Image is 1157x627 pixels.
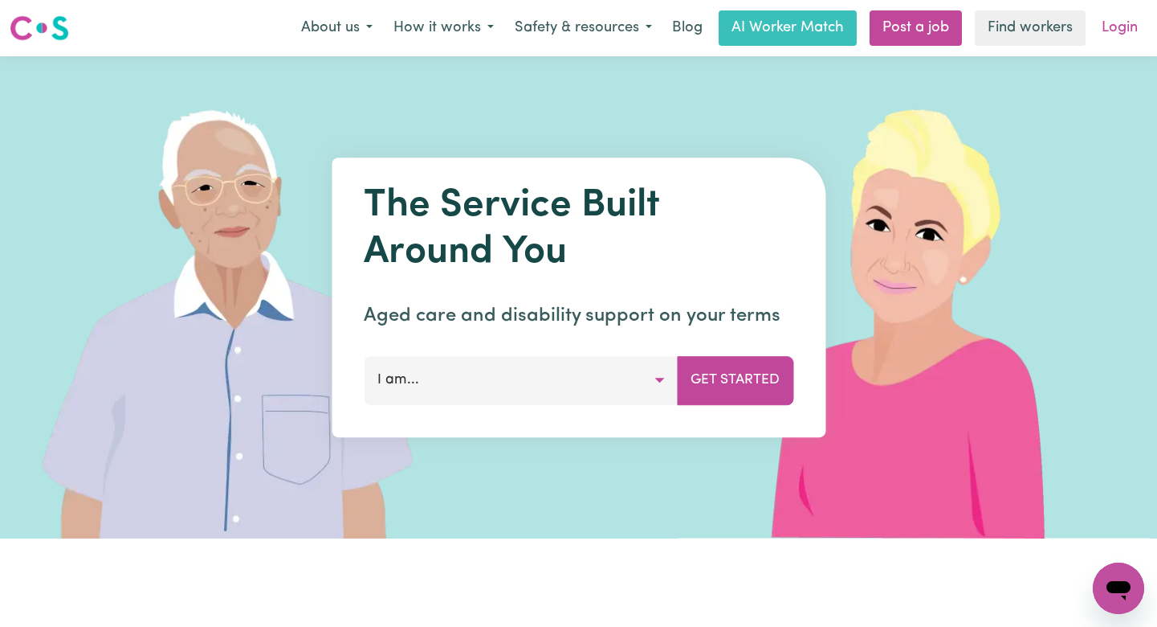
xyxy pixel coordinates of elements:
[10,10,69,47] a: Careseekers logo
[364,183,793,276] h1: The Service Built Around You
[364,301,793,330] p: Aged care and disability support on your terms
[1093,563,1144,614] iframe: Button to launch messaging window
[662,10,712,46] a: Blog
[291,11,383,45] button: About us
[719,10,857,46] a: AI Worker Match
[975,10,1086,46] a: Find workers
[504,11,662,45] button: Safety & resources
[870,10,962,46] a: Post a job
[10,14,69,43] img: Careseekers logo
[383,11,504,45] button: How it works
[677,356,793,404] button: Get Started
[1092,10,1147,46] a: Login
[364,356,678,404] button: I am...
